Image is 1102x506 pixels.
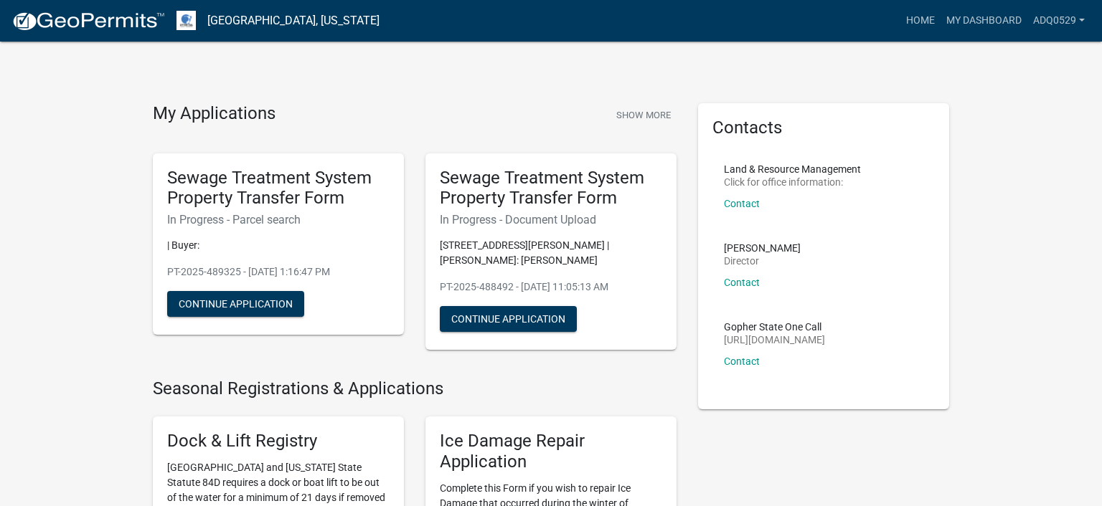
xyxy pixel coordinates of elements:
[167,264,390,280] p: PT-2025-489325 - [DATE] 1:16:47 PM
[712,118,935,138] h5: Contacts
[724,335,825,345] p: [URL][DOMAIN_NAME]
[440,213,662,226] h6: In Progress - Document Upload
[440,238,662,268] p: [STREET_ADDRESS][PERSON_NAME] | [PERSON_NAME]: [PERSON_NAME]
[724,243,801,253] p: [PERSON_NAME]
[900,7,941,34] a: Home
[724,198,760,209] a: Contact
[724,322,825,332] p: Gopher State One Call
[153,378,677,399] h4: Seasonal Registrations & Applications
[167,168,390,209] h5: Sewage Treatment System Property Transfer Form
[941,7,1027,34] a: My Dashboard
[724,177,861,187] p: Click for office information:
[167,213,390,226] h6: In Progress - Parcel search
[440,280,662,295] p: PT-2025-488492 - [DATE] 11:05:13 AM
[153,103,275,125] h4: My Applications
[440,306,577,332] button: Continue Application
[207,9,380,33] a: [GEOGRAPHIC_DATA], [US_STATE]
[167,238,390,253] p: | Buyer:
[167,291,304,317] button: Continue Application
[440,431,662,472] h5: Ice Damage Repair Application
[176,11,196,30] img: Otter Tail County, Minnesota
[611,103,677,127] button: Show More
[724,277,760,288] a: Contact
[167,431,390,452] h5: Dock & Lift Registry
[440,168,662,209] h5: Sewage Treatment System Property Transfer Form
[724,355,760,367] a: Contact
[1027,7,1091,34] a: adq0529
[724,256,801,266] p: Director
[724,164,861,174] p: Land & Resource Management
